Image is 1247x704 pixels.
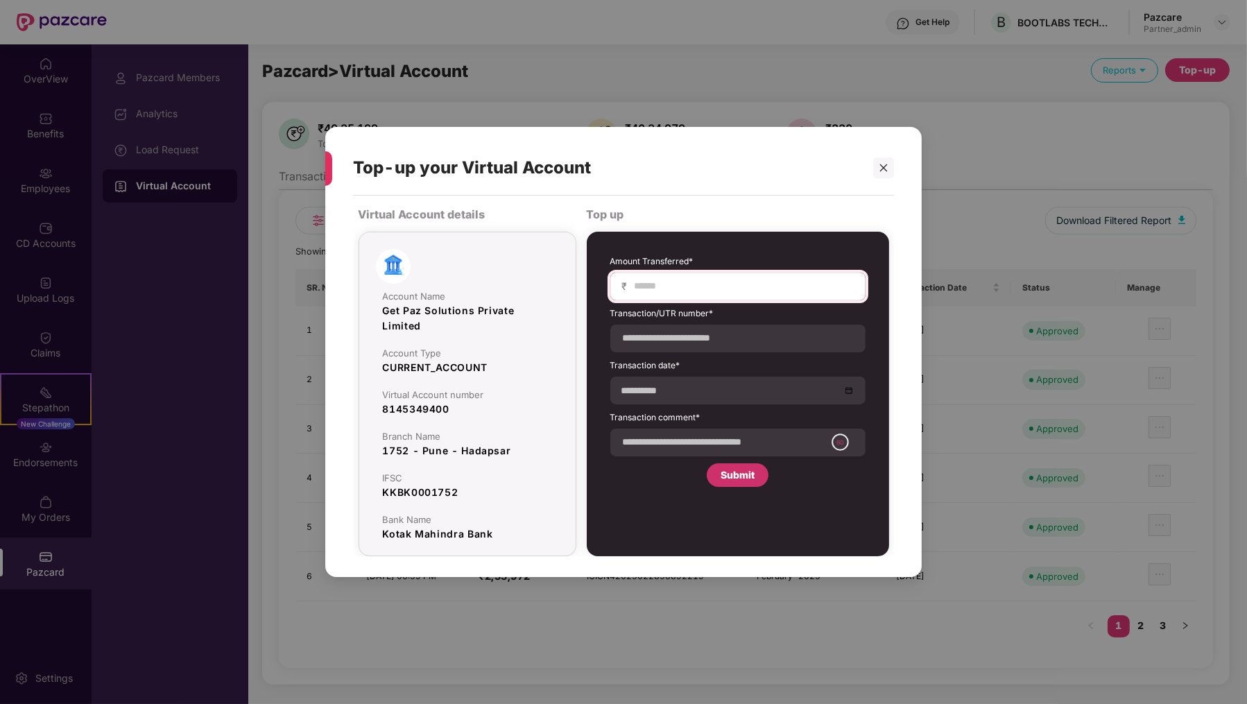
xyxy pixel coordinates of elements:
[383,472,552,483] div: IFSC
[383,360,552,375] div: CURRENT_ACCOUNT
[610,359,866,377] label: Transaction date*
[383,431,552,442] div: Branch Name
[383,443,552,458] div: 1752 - Pune - Hadapsar
[383,514,552,525] div: Bank Name
[383,347,552,359] div: Account Type
[353,141,849,195] div: Top-up your Virtual Account
[610,411,866,429] label: Transaction comment*
[383,526,552,542] div: Kotak Mahindra Bank
[359,203,576,226] div: Virtual Account details
[383,485,552,500] div: KKBK0001752
[376,249,411,284] img: bank-image
[610,255,866,273] label: Amount Transferred*
[383,389,552,400] div: Virtual Account number
[587,203,889,226] div: Top up
[610,307,866,325] label: Transaction/UTR number*
[383,303,552,334] div: Get Paz Solutions Private Limited
[383,291,552,302] div: Account Name
[622,280,633,293] span: ₹
[836,439,844,447] text: 60
[721,467,755,483] div: Submit
[879,163,888,173] span: close
[383,402,552,417] div: 8145349400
